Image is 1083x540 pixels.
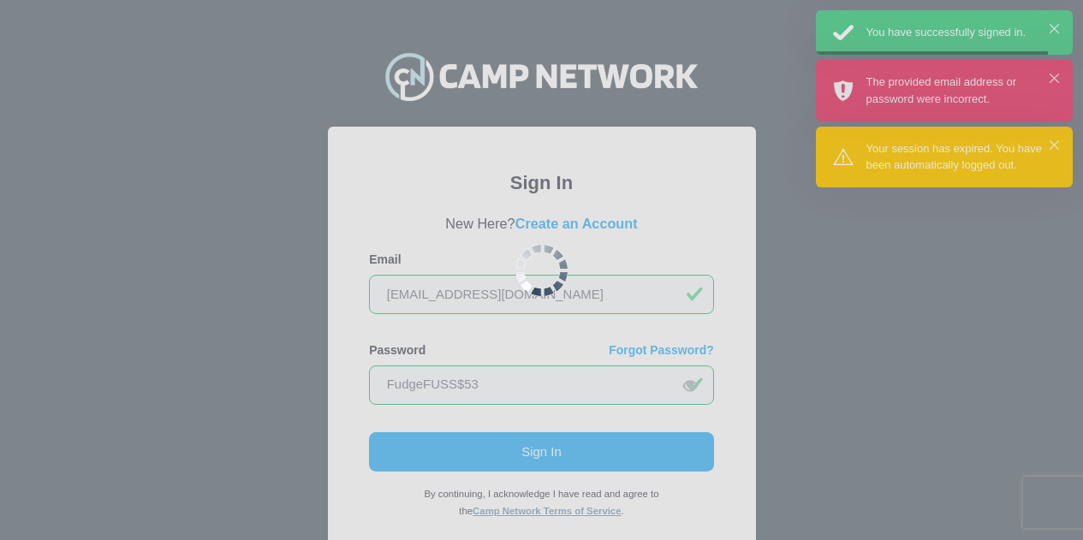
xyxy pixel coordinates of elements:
button: × [1050,140,1059,150]
div: You have successfully signed in. [866,24,1059,41]
button: × [1050,24,1059,33]
div: Your session has expired. You have been automatically logged out. [866,140,1059,174]
div: The provided email address or password were incorrect. [866,74,1059,107]
button: × [1050,74,1059,83]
